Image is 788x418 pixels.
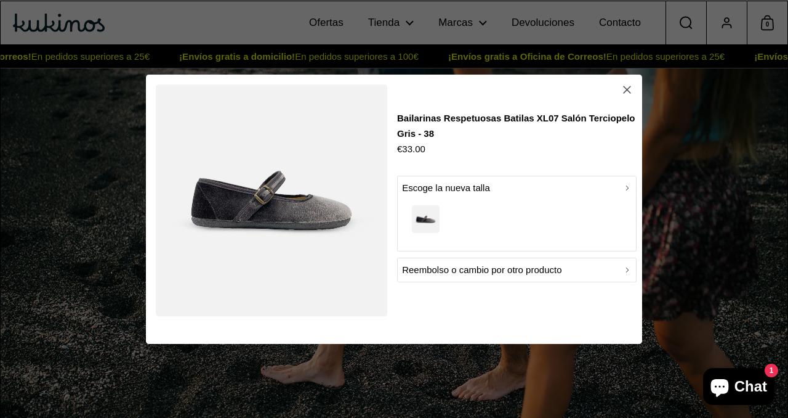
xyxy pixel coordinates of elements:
[155,84,387,316] img: bailarinas-respetuosas-batilas-salon-terciopelo-gris-kukinos-1.webp
[397,175,637,252] button: Escoge la nueva talla
[397,257,637,282] button: Reembolso o cambio por otro producto
[402,180,490,195] p: Escoge la nueva talla
[397,110,637,141] p: Bailarinas Respetuosas Batilas XL07 Salón Terciopelo Gris - 38
[412,205,440,232] img: bailarinas-respetuosas-batilas-salon-terciopelo-gris-kukinos-1.webp
[397,141,637,157] p: €33.00
[402,263,561,277] p: Reembolso o cambio por otro producto
[699,368,778,408] inbox-online-store-chat: Chat de la tienda online Shopify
